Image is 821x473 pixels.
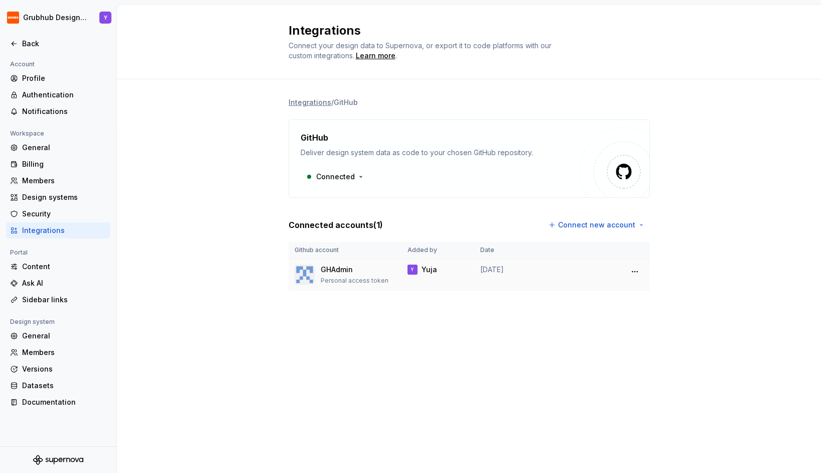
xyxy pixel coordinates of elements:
[6,361,110,377] a: Versions
[6,140,110,156] a: General
[558,220,635,230] span: Connect new account
[289,219,383,231] p: Connected accounts ( 1 )
[104,14,107,22] div: Y
[6,344,110,361] a: Members
[22,262,106,272] div: Content
[22,209,106,219] div: Security
[6,247,32,259] div: Portal
[301,148,580,158] div: Deliver design system data as code to your chosen GitHub repository.
[22,159,106,169] div: Billing
[316,172,355,182] p: Connected
[22,295,106,305] div: Sidebar links
[6,292,110,308] a: Sidebar links
[6,259,110,275] a: Content
[6,222,110,239] a: Integrations
[6,87,110,103] a: Authentication
[22,143,106,153] div: General
[6,128,48,140] div: Workspace
[6,378,110,394] a: Datasets
[6,103,110,120] a: Notifications
[474,242,560,259] th: Date
[22,176,106,186] div: Members
[22,347,106,358] div: Members
[6,189,110,205] a: Design systems
[33,455,83,465] svg: Supernova Logo
[22,278,106,288] div: Ask AI
[22,90,106,100] div: Authentication
[6,394,110,410] a: Documentation
[422,265,437,275] p: Yuja
[543,216,650,234] button: Connect new account
[6,206,110,222] a: Security
[354,52,397,60] span: .
[321,277,388,285] p: Personal access token
[401,242,474,259] th: Added by
[411,265,414,275] div: Y
[321,265,353,275] p: GHAdmin
[295,265,315,285] img: GrubhubSupernovaServiceAccount
[331,98,334,106] li: /
[22,225,106,235] div: Integrations
[289,242,401,259] th: Github account
[22,331,106,341] div: General
[6,275,110,291] a: Ask AI
[289,23,638,39] h2: Integrations
[356,51,395,61] a: Learn more
[22,106,106,116] div: Notifications
[301,132,328,144] h4: GitHub
[7,12,19,24] img: 4e8d6f31-f5cf-47b4-89aa-e4dec1dc0822.png
[474,259,560,291] td: [DATE]
[6,70,110,86] a: Profile
[6,58,39,70] div: Account
[6,316,59,328] div: Design system
[22,192,106,202] div: Design systems
[22,73,106,83] div: Profile
[22,39,106,49] div: Back
[301,168,369,186] button: Connected
[289,41,554,60] span: Connect your design data to Supernova, or export it to code platforms with our custom integrations.
[22,381,106,391] div: Datasets
[2,7,114,29] button: Grubhub Design SystemY
[6,36,110,52] a: Back
[22,397,106,407] div: Documentation
[6,156,110,172] a: Billing
[22,364,106,374] div: Versions
[6,328,110,344] a: General
[334,98,358,106] li: GitHub
[6,173,110,189] a: Members
[23,13,87,23] div: Grubhub Design System
[289,97,331,107] a: Integrations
